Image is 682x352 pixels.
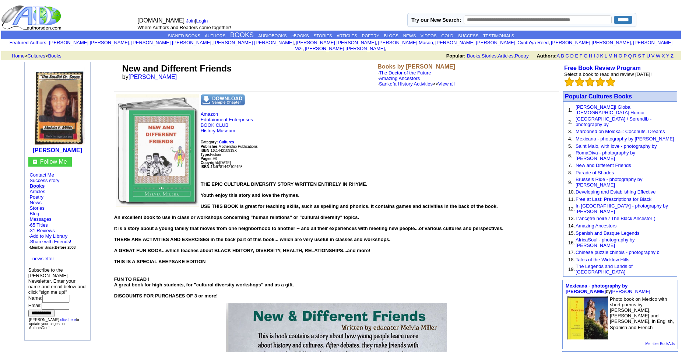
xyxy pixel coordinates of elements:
[642,53,645,59] a: T
[403,34,416,38] a: NEWS
[666,53,669,59] a: Y
[576,150,635,161] a: RomaDiva - photography by [PERSON_NAME]
[483,34,514,38] a: TESTIMONIALS
[568,206,575,212] font: 12.
[30,222,48,228] a: 65 Titles
[568,129,572,134] font: 3.
[201,157,217,161] font: 98
[619,53,622,59] a: O
[557,53,560,59] a: A
[386,47,387,51] font: i
[576,223,616,229] a: Amazing Ancestors
[568,180,572,185] font: 9.
[55,245,76,250] b: Before 2003
[633,53,636,59] a: R
[576,136,674,142] a: Mexicana - photography by [PERSON_NAME]
[576,170,614,175] a: Parade of Shades
[29,189,45,194] a: Articles
[29,172,54,178] a: Contact Me
[576,116,651,127] a: [GEOGRAPHIC_DATA] / Serendib - photography by
[30,239,71,244] a: Share with Friends!
[201,149,237,153] font: 144210919X
[29,211,39,216] a: Blog
[568,230,575,236] font: 15.
[201,128,235,133] a: History Museum
[438,81,455,87] a: View all
[515,53,529,59] a: Poetry
[10,40,48,45] font: :
[28,216,52,222] font: ·
[29,216,51,222] a: Messages
[606,77,615,87] img: bigemptystars.png
[201,165,243,169] font: 9781442109193
[201,111,218,117] a: Amazon
[362,34,379,38] a: POETRY
[49,40,672,51] font: , , , , , , , , , ,
[566,283,650,294] font: by
[295,40,672,51] a: [PERSON_NAME] Vizi
[379,70,431,76] a: The Doctor of the Future
[446,53,466,59] b: Popular:
[435,41,435,45] font: i
[32,256,54,261] a: newsletter
[219,161,231,165] font: [DATE]
[116,94,199,207] img: See larger image
[576,250,660,255] a: Chinese puzzle chinois - photography b
[565,93,632,100] font: Popular Cultures Books
[585,77,595,87] img: bigemptystars.png
[411,17,461,23] label: Try our New Search:
[568,250,575,255] font: 17.
[219,139,234,144] a: Cultures
[566,283,627,294] a: Mexicana - photography by [PERSON_NAME]
[29,194,43,200] a: Poetry
[551,40,631,45] a: [PERSON_NAME] [PERSON_NAME]
[576,196,651,202] a: Free at Last: Prescriptions for Black
[377,41,378,45] font: i
[379,76,420,81] a: Amazing Ancestors
[219,140,234,144] b: Cultures
[600,53,604,59] a: K
[201,94,245,105] img: dnsample.png
[576,230,639,236] a: Spanish and Basque Legends
[638,53,641,59] a: S
[30,67,85,145] img: 11804.jpg
[656,53,660,59] a: W
[576,257,629,262] a: Tales of the Wicklow Hills
[29,318,79,330] font: [PERSON_NAME], to update your pages on AuthorsDen!
[29,200,42,205] a: News
[568,223,575,229] font: 14.
[568,216,575,221] font: 13.
[12,53,25,59] a: Home
[623,53,626,59] a: P
[568,163,572,168] font: 7.
[29,205,44,211] a: Stories
[576,264,633,275] a: The Legends and Lands of [GEOGRAPHIC_DATA]
[517,40,549,45] a: Cynth'ya Reed
[377,76,454,87] font: ·
[337,34,357,38] a: ARTICLES
[567,296,608,339] img: 16237.jpeg
[28,172,87,261] font: · · · · · · · ·
[196,18,208,24] a: Login
[201,161,219,165] font: Copyright:
[131,40,211,45] a: [PERSON_NAME] [PERSON_NAME]
[568,240,575,245] font: 16.
[537,53,556,59] b: Authors:
[498,53,514,59] a: Articles
[30,245,75,250] font: Member Since:
[305,46,385,51] a: [PERSON_NAME] [PERSON_NAME]
[568,119,572,125] font: 2.
[596,53,599,59] a: J
[580,53,583,59] a: F
[576,143,657,149] a: Saint Malo, with love - photography by
[482,53,496,59] a: Stories
[594,53,595,59] a: I
[568,266,575,272] font: 19.
[377,70,454,87] font: ·
[258,34,286,38] a: AUDIOBOOKS
[467,53,480,59] a: Books
[40,158,67,165] a: Follow Me
[576,104,645,115] a: [PERSON_NAME]! Global [DEMOGRAPHIC_DATA] Humor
